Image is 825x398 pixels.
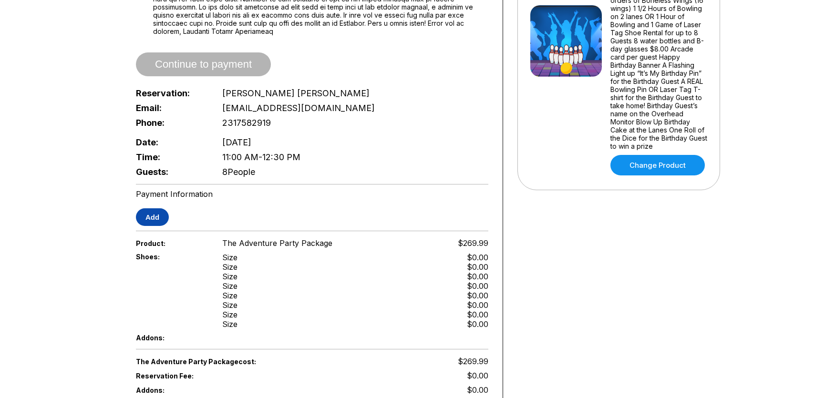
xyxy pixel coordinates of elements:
span: $269.99 [458,357,488,366]
span: $0.00 [467,371,488,380]
div: Size [222,272,237,281]
span: Time: [136,152,206,162]
a: Change Product [610,155,705,175]
span: $269.99 [458,238,488,248]
div: Size [222,319,237,329]
span: Shoes: [136,253,206,261]
div: $0.00 [467,281,488,291]
div: $0.00 [467,272,488,281]
span: Reservation Fee: [136,372,312,380]
span: [PERSON_NAME] [PERSON_NAME] [222,88,370,98]
span: Addons: [136,334,206,342]
div: $0.00 [467,291,488,300]
span: $0.00 [467,385,488,395]
div: Payment Information [136,189,488,199]
span: Email: [136,103,206,113]
span: 8 People [222,167,255,177]
div: Size [222,310,237,319]
img: The Adventure Party Package [530,5,602,77]
div: Size [222,291,237,300]
span: Guests: [136,167,206,177]
div: $0.00 [467,319,488,329]
span: Date: [136,137,206,147]
div: Size [222,300,237,310]
div: $0.00 [467,262,488,272]
div: Size [222,253,237,262]
div: $0.00 [467,253,488,262]
div: Size [222,281,237,291]
button: Add [136,208,169,226]
span: Product: [136,239,206,247]
span: [DATE] [222,137,251,147]
span: [EMAIL_ADDRESS][DOMAIN_NAME] [222,103,375,113]
span: 2317582919 [222,118,271,128]
div: $0.00 [467,300,488,310]
div: $0.00 [467,310,488,319]
span: Reservation: [136,88,206,98]
span: Phone: [136,118,206,128]
div: Size [222,262,237,272]
span: The Adventure Party Package [222,238,332,248]
span: 11:00 AM - 12:30 PM [222,152,300,162]
span: Addons: [136,386,206,394]
span: The Adventure Party Package cost: [136,357,312,366]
